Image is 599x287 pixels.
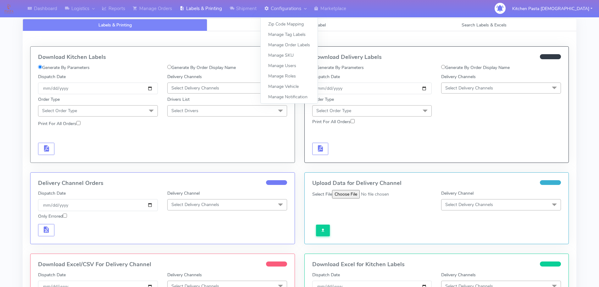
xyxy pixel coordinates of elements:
label: Delivery Channels [441,272,476,278]
label: Delivery Channel [167,190,200,197]
h4: Download Delivery Labels [312,54,561,60]
span: Select Delivery Channels [171,85,219,91]
label: Print For All Orders [312,118,355,125]
label: Dispatch Date [38,73,66,80]
label: Only Errored [38,213,67,220]
input: Print For All Orders [76,121,80,125]
a: Manage SKU [261,50,318,60]
input: Only Errored [63,214,67,218]
span: Select Order Type [42,108,77,114]
label: Generate By Parameters [38,64,90,71]
a: Manage Tag Labels [261,29,318,40]
span: Select Order Type [316,108,351,114]
label: Dispatch Date [312,272,340,278]
input: Generate By Parameters [38,65,42,69]
a: Manage Vehicle [261,81,318,92]
span: Search Labels & Excels [462,22,507,28]
h4: Download Kitchen Labels [38,54,287,60]
span: Select Delivery Channels [445,85,493,91]
a: Manage Notification [261,92,318,102]
label: Delivery Channels [167,272,202,278]
h4: Download Excel for Kitchen Labels [312,261,561,268]
label: Generate By Parameters [312,64,364,71]
h4: Download Excel/CSV For Delivery Channel [38,261,287,268]
label: Delivery Channels [167,73,202,80]
input: Print For All Orders [351,119,355,123]
label: Select File [312,191,332,198]
label: Order Type [38,96,60,103]
input: Generate By Order Display Name [167,65,171,69]
label: Order Type [312,96,334,103]
a: Zip Code Mapping [261,19,318,29]
a: Manage Roles [261,71,318,81]
input: Generate By Order Display Name [441,65,445,69]
button: Kitchen Pasta [DEMOGRAPHIC_DATA] [507,2,597,15]
a: Manage Users [261,60,318,71]
label: Delivery Channels [441,73,476,80]
span: Labels & Printing [98,22,132,28]
label: Generate By Order Display Name [441,64,510,71]
label: Dispatch Date [312,73,340,80]
label: Drivers List [167,96,190,103]
span: Select Delivery Channels [171,202,219,208]
label: Print For All Orders [38,120,80,127]
ul: Tabs [23,19,576,31]
label: Generate By Order Display Name [167,64,236,71]
h4: Upload Data for Delivery Channel [312,180,561,187]
label: Delivery Channel [441,190,474,197]
label: Dispatch Date [38,190,66,197]
span: Select Drivers [171,108,198,114]
span: Select Delivery Channels [445,202,493,208]
h4: Delivery Channel Orders [38,180,287,187]
label: Dispatch Date [38,272,66,278]
a: Manage Order Labels [261,40,318,50]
